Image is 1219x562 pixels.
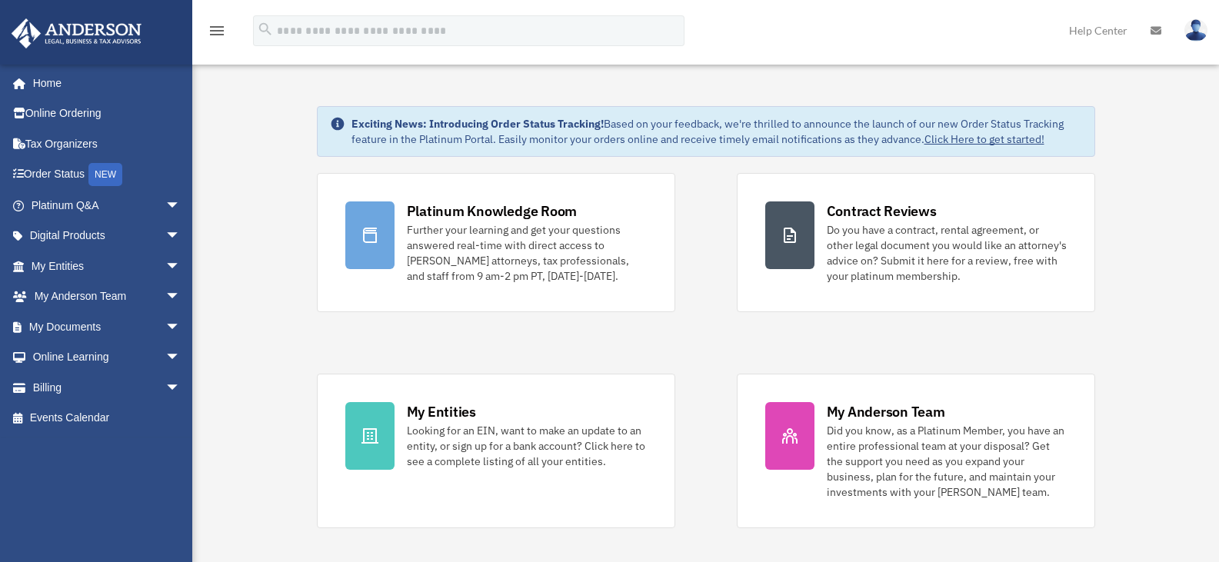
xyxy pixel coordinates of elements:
[317,374,675,528] a: My Entities Looking for an EIN, want to make an update to an entity, or sign up for a bank accoun...
[208,27,226,40] a: menu
[88,163,122,186] div: NEW
[165,190,196,221] span: arrow_drop_down
[257,21,274,38] i: search
[827,423,1067,500] div: Did you know, as a Platinum Member, you have an entire professional team at your disposal? Get th...
[737,374,1095,528] a: My Anderson Team Did you know, as a Platinum Member, you have an entire professional team at your...
[165,281,196,313] span: arrow_drop_down
[11,311,204,342] a: My Documentsarrow_drop_down
[11,342,204,373] a: Online Learningarrow_drop_down
[317,173,675,312] a: Platinum Knowledge Room Further your learning and get your questions answered real-time with dire...
[827,201,937,221] div: Contract Reviews
[11,98,204,129] a: Online Ordering
[208,22,226,40] i: menu
[407,402,476,421] div: My Entities
[11,159,204,191] a: Order StatusNEW
[165,221,196,252] span: arrow_drop_down
[351,117,604,131] strong: Exciting News: Introducing Order Status Tracking!
[11,251,204,281] a: My Entitiesarrow_drop_down
[737,173,1095,312] a: Contract Reviews Do you have a contract, rental agreement, or other legal document you would like...
[11,221,204,251] a: Digital Productsarrow_drop_down
[165,251,196,282] span: arrow_drop_down
[165,311,196,343] span: arrow_drop_down
[924,132,1044,146] a: Click Here to get started!
[407,222,647,284] div: Further your learning and get your questions answered real-time with direct access to [PERSON_NAM...
[11,372,204,403] a: Billingarrow_drop_down
[11,403,204,434] a: Events Calendar
[407,201,578,221] div: Platinum Knowledge Room
[1184,19,1207,42] img: User Pic
[7,18,146,48] img: Anderson Advisors Platinum Portal
[827,402,945,421] div: My Anderson Team
[407,423,647,469] div: Looking for an EIN, want to make an update to an entity, or sign up for a bank account? Click her...
[11,68,196,98] a: Home
[11,128,204,159] a: Tax Organizers
[165,372,196,404] span: arrow_drop_down
[11,190,204,221] a: Platinum Q&Aarrow_drop_down
[827,222,1067,284] div: Do you have a contract, rental agreement, or other legal document you would like an attorney's ad...
[351,116,1082,147] div: Based on your feedback, we're thrilled to announce the launch of our new Order Status Tracking fe...
[165,342,196,374] span: arrow_drop_down
[11,281,204,312] a: My Anderson Teamarrow_drop_down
